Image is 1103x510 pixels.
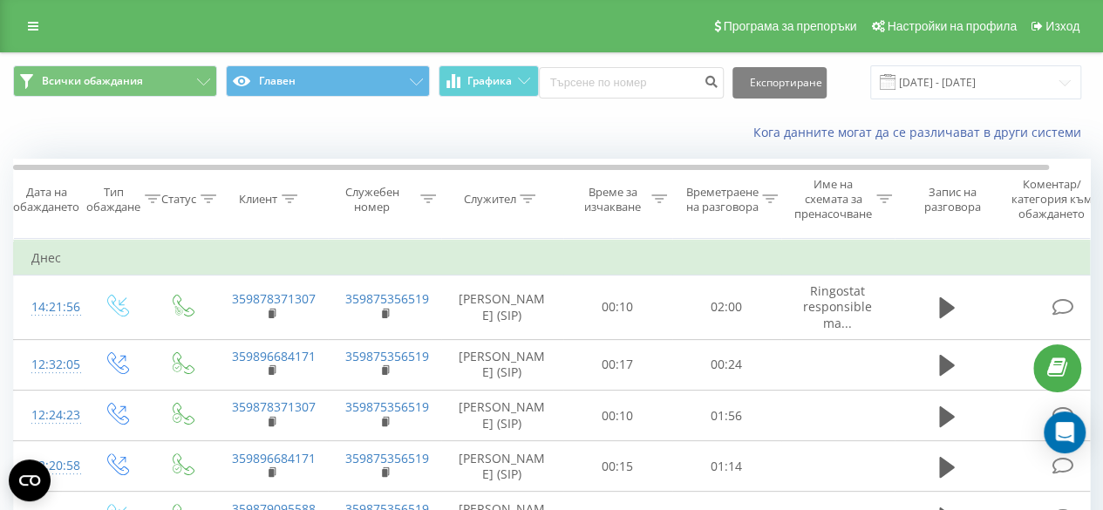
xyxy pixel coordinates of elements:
div: 12:24:23 [31,398,66,432]
span: Графика [467,75,512,87]
button: Open CMP widget [9,459,51,501]
td: [PERSON_NAME] (SIP) [441,339,563,390]
div: 12:20:58 [31,449,66,483]
td: [PERSON_NAME] (SIP) [441,391,563,441]
a: 359896684171 [232,348,316,364]
div: Коментар/категория към обаждането [1001,177,1103,221]
div: Служител [463,192,515,207]
div: Време за изчакване [578,185,647,214]
span: Всички обаждания [42,74,143,88]
td: 02:00 [672,275,781,340]
input: Търсене по номер [539,67,724,99]
td: 00:10 [563,275,672,340]
div: Служебен номер [328,185,417,214]
a: 359896684171 [232,450,316,466]
div: 14:21:56 [31,290,66,324]
td: 00:24 [672,339,781,390]
div: Име на схемата за пренасочване [794,177,872,221]
a: 359875356519 [345,348,429,364]
div: Дата на обаждането [13,185,79,214]
div: Open Intercom Messenger [1044,411,1086,453]
span: Програма за препоръки [723,19,856,33]
div: Клиент [239,192,277,207]
span: Ringostat responsible ma... [803,282,872,330]
div: 12:32:05 [31,348,66,382]
button: Главен [226,65,430,97]
td: 00:15 [563,441,672,492]
div: Тип обаждане [86,185,140,214]
a: 359878371307 [232,398,316,415]
a: Кога данните могат да се различават в други системи [753,124,1090,140]
td: 00:10 [563,391,672,441]
button: Всички обаждания [13,65,217,97]
a: 359878371307 [232,290,316,307]
a: 359875356519 [345,290,429,307]
td: 00:17 [563,339,672,390]
div: Запис на разговора [909,185,994,214]
button: Експортиране [732,67,827,99]
a: 359875356519 [345,450,429,466]
span: Изход [1045,19,1079,33]
td: [PERSON_NAME] (SIP) [441,441,563,492]
div: Времетраене на разговора [685,185,758,214]
button: Графика [439,65,539,97]
span: Настройки на профила [887,19,1017,33]
div: Статус [161,192,196,207]
td: [PERSON_NAME] (SIP) [441,275,563,340]
td: 01:14 [672,441,781,492]
a: 359875356519 [345,398,429,415]
td: 01:56 [672,391,781,441]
